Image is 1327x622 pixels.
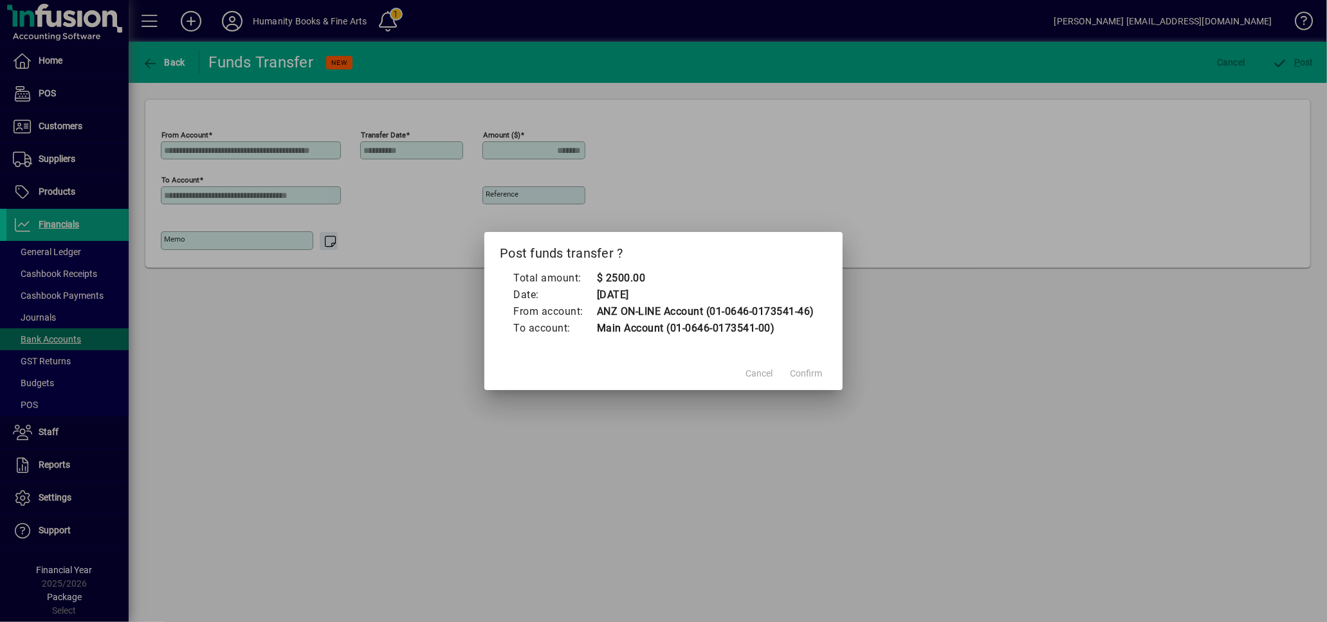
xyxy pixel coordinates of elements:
td: To account: [513,320,596,337]
td: $ 2500.00 [596,270,814,287]
h2: Post funds transfer ? [484,232,843,269]
td: Date: [513,287,596,303]
td: Total amount: [513,270,596,287]
td: Main Account (01-0646-0173541-00) [596,320,814,337]
td: ANZ ON-LINE Account (01-0646-0173541-46) [596,303,814,320]
td: From account: [513,303,596,320]
td: [DATE] [596,287,814,303]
